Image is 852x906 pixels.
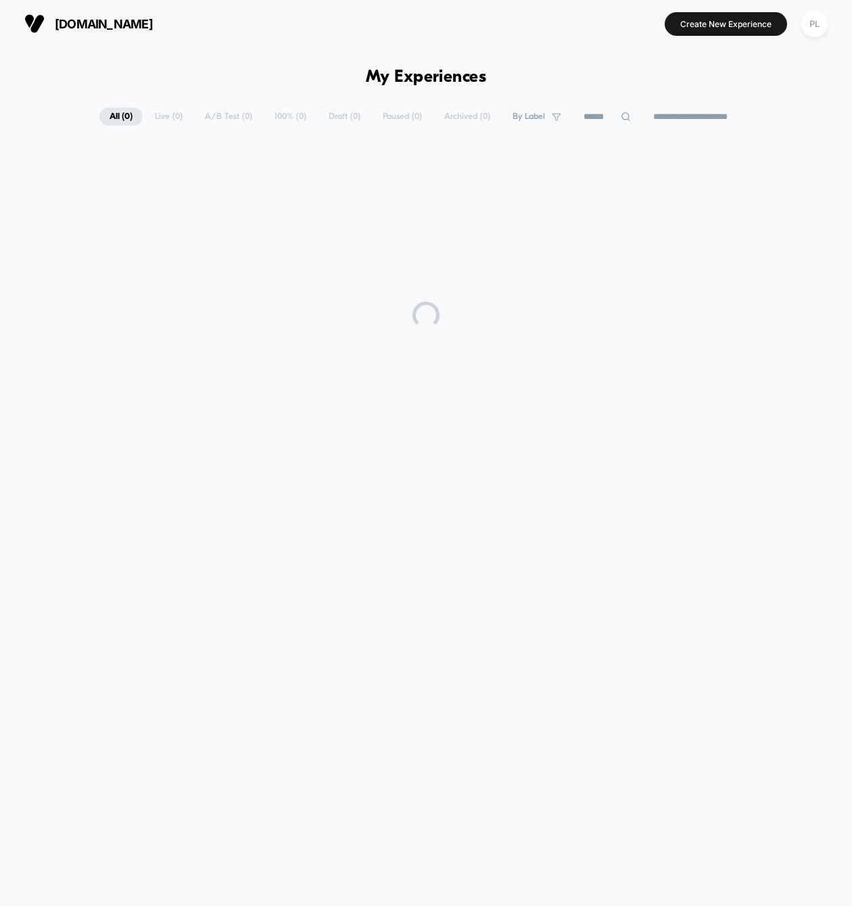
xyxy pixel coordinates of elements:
button: PL [797,10,832,38]
div: PL [801,11,828,37]
span: By Label [513,112,545,122]
img: Visually logo [24,14,45,34]
button: Create New Experience [665,12,787,36]
button: [DOMAIN_NAME] [20,13,157,34]
span: All ( 0 ) [99,108,143,126]
h1: My Experiences [366,68,487,87]
span: [DOMAIN_NAME] [55,17,153,31]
